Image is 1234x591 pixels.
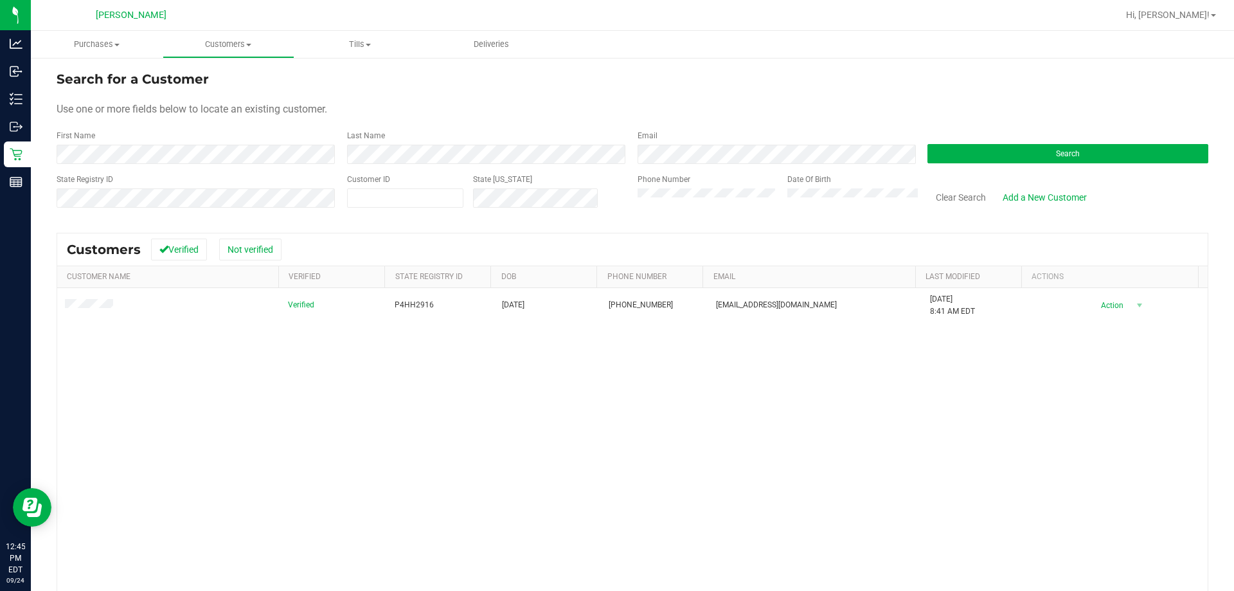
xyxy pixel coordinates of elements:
[10,93,22,105] inline-svg: Inventory
[347,174,390,185] label: Customer ID
[10,176,22,188] inline-svg: Reports
[57,103,327,115] span: Use one or more fields below to locate an existing customer.
[927,144,1208,163] button: Search
[31,39,163,50] span: Purchases
[294,31,426,58] a: Tills
[10,120,22,133] inline-svg: Outbound
[6,541,25,576] p: 12:45 PM EDT
[787,174,831,185] label: Date Of Birth
[347,130,385,141] label: Last Name
[638,130,657,141] label: Email
[10,37,22,50] inline-svg: Analytics
[219,239,282,260] button: Not verified
[713,272,735,281] a: Email
[501,272,516,281] a: DOB
[607,272,666,281] a: Phone Number
[13,488,51,527] iframe: Resource center
[31,31,163,58] a: Purchases
[289,272,321,281] a: Verified
[456,39,526,50] span: Deliveries
[1131,296,1147,314] span: select
[57,130,95,141] label: First Name
[57,174,113,185] label: State Registry ID
[96,10,166,21] span: [PERSON_NAME]
[638,174,690,185] label: Phone Number
[395,272,463,281] a: State Registry Id
[163,31,294,58] a: Customers
[288,299,314,311] span: Verified
[925,272,980,281] a: Last Modified
[927,186,994,208] button: Clear Search
[930,293,975,318] span: [DATE] 8:41 AM EDT
[1089,296,1131,314] span: Action
[473,174,532,185] label: State [US_STATE]
[151,239,207,260] button: Verified
[67,272,130,281] a: Customer Name
[994,186,1095,208] a: Add a New Customer
[163,39,294,50] span: Customers
[609,299,673,311] span: [PHONE_NUMBER]
[6,576,25,585] p: 09/24
[1032,272,1194,281] div: Actions
[1126,10,1210,20] span: Hi, [PERSON_NAME]!
[716,299,837,311] span: [EMAIL_ADDRESS][DOMAIN_NAME]
[10,65,22,78] inline-svg: Inbound
[1056,149,1080,158] span: Search
[425,31,557,58] a: Deliveries
[67,242,141,257] span: Customers
[10,148,22,161] inline-svg: Retail
[295,39,425,50] span: Tills
[502,299,524,311] span: [DATE]
[395,299,434,311] span: P4HH2916
[57,71,209,87] span: Search for a Customer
